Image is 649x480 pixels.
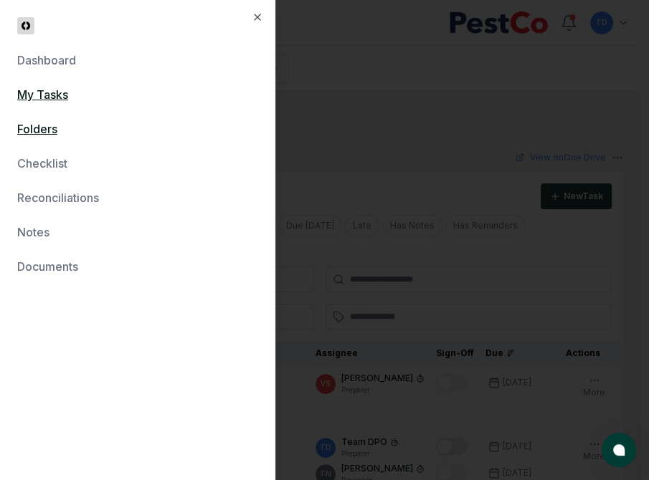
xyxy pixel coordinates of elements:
a: Folders [17,120,257,138]
a: Reconciliations [17,189,257,206]
a: Checklist [17,155,257,172]
a: My Tasks [17,86,257,103]
a: Dashboard [17,52,257,69]
a: Documents [17,258,257,275]
a: Notes [17,224,257,241]
img: CloseCore [17,17,34,34]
